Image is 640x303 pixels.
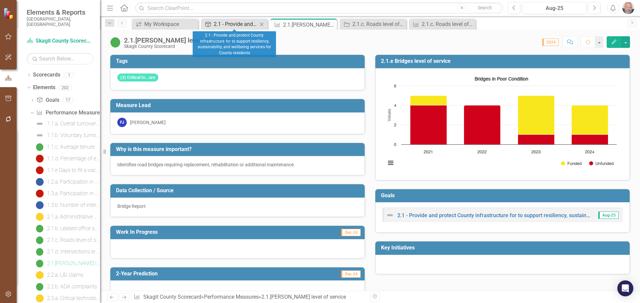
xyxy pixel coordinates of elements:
[134,293,365,301] div: » »
[381,193,626,199] h3: Goals
[34,258,100,269] a: 2.1.[PERSON_NAME] level of service
[27,8,93,16] span: Elements & Reports
[27,16,93,27] small: [GEOGRAPHIC_DATA], [GEOGRAPHIC_DATA]
[36,166,44,174] img: Below Plan
[47,144,95,150] div: 1.1.c. Average tenure
[518,134,555,144] path: 2023, 1. Unfunded.
[531,150,541,154] text: 2023
[116,102,361,108] h3: Measure Lead
[261,294,346,300] div: 2.1.[PERSON_NAME] level of service
[341,20,405,28] a: 2.1.c. Roads level of service
[382,74,623,173] div: Bridges in Poor Condition. Highcharts interactive chart.
[410,95,447,105] path: 2021, 1. Funded.
[47,214,100,220] div: 2.1.a. Administrative office space
[47,260,100,266] div: 2.1.[PERSON_NAME] level of service
[522,2,586,14] button: Aug-25
[34,118,100,129] a: 1.1.a. Overall turnover rate
[36,201,44,209] img: No Information
[352,20,405,28] div: 2.1.c. Roads level of service
[27,37,93,45] a: Skagit County Scorecard
[387,109,392,121] text: Values
[542,39,559,46] span: 2024
[589,161,614,166] button: Show Unfunded
[598,212,619,219] span: Aug-25
[464,105,501,144] path: 2022, 4. Unfunded.
[36,155,44,163] img: Below Plan
[34,188,100,199] a: 1.3.a. Participation in County Connects Activities
[124,37,232,44] div: 2.1.[PERSON_NAME] level of service
[34,177,100,187] a: 1.2.a. Participation in Wellness Committee/Activities
[341,229,361,236] span: Dec-24
[59,85,72,90] div: 202
[36,96,59,104] a: Goals
[47,156,100,162] div: 1.1.d. Percentage of employees evaluated annually
[36,120,44,128] img: Not Defined
[34,223,100,234] a: 2.1.b. Leased office space
[36,271,44,279] img: Caution
[283,21,335,29] div: 2.1.[PERSON_NAME] level of service
[214,20,258,28] div: 2.1 - Provide and protect County infrastructure for to support resiliency, sustainability, and we...
[34,235,100,245] a: 2.1.c. Roads level of service
[63,97,73,103] div: 17
[47,249,100,255] div: 2.1.d. Intersections level of service
[478,5,492,10] span: Search
[47,295,100,301] div: 2.3.a. Critical technology replacement
[386,211,394,219] img: Not Defined
[47,226,100,231] div: 2.1.b. Leased office space
[34,130,100,141] a: 1.1.b. Voluntary turnover rate
[36,259,44,267] img: On Target
[47,202,100,208] div: 1.3.b. Number of internal promotions
[394,84,396,88] text: 6
[518,95,555,134] path: 2023, 4. Funded.
[116,146,361,152] h3: Why is this measure important?
[203,20,258,28] a: 2.1 - Provide and protect County infrastructure for to support resiliency, sustainability, and we...
[468,3,501,13] button: Search
[36,109,102,117] a: Performance Measures
[116,58,361,64] h3: Tags
[36,131,44,139] img: Not Defined
[47,132,100,138] div: 1.1.b. Voluntary turnover rate
[475,77,528,82] text: Bridges in Poor Condition
[36,190,44,198] img: Below Plan
[47,167,100,173] div: 1.1.e Days to fill a vacant position from time closed
[47,272,83,278] div: 2.2.a. L&I claims
[382,74,620,173] svg: Interactive chart
[36,143,44,151] img: On Target
[36,178,44,186] img: No Information
[130,119,166,126] div: [PERSON_NAME]
[36,283,44,291] img: On Target
[525,4,584,12] div: Aug-25
[47,179,100,185] div: 1.2.a. Participation in Wellness Committee/Activities
[386,158,395,168] button: View chart menu, Bridges in Poor Condition
[410,105,608,144] g: Unfunded, bar series 2 of 2 with 4 bars.
[381,245,626,251] h3: Key Initiatives
[622,2,634,14] img: Ken Hansen
[34,270,83,280] a: 2.2.a. L&I claims
[34,142,95,152] a: 1.1.c. Average tenure
[47,191,100,197] div: 1.3.a. Participation in County Connects Activities
[36,236,44,244] img: On Target
[36,213,44,221] img: Caution
[47,284,97,290] div: 2.2.b. ADA complaints
[394,123,396,127] text: 2
[34,153,100,164] a: 1.1.d. Percentage of employees evaluated annually
[117,74,158,82] span: (2) Critical In...ure
[394,103,396,108] text: 4
[204,294,259,300] a: Performance Measures
[36,248,44,256] img: On Target
[135,2,503,14] input: Search ClearPoint...
[117,203,358,210] div: Bridge Report
[33,84,55,91] a: Elements
[411,20,474,28] a: 2.1.c. Roads level of service
[424,150,433,154] text: 2021
[410,95,608,134] g: Funded, bar series 1 of 2 with 4 bars.
[3,8,15,19] img: ClearPoint Strategy
[561,161,582,166] button: Show Funded
[124,44,232,49] div: Skagit County Scorecard
[394,143,396,147] text: 0
[617,280,633,296] div: Open Intercom Messenger
[34,246,100,257] a: 2.1.d. Intersections level of service
[422,20,474,28] div: 2.1.c. Roads level of service
[116,271,281,277] h3: 2-Year Prediction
